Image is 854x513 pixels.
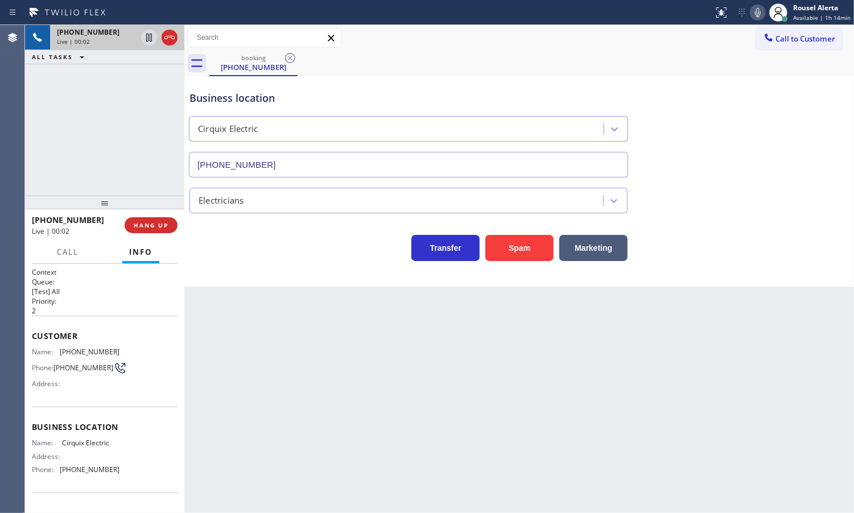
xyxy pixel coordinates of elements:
[32,53,73,61] span: ALL TASKS
[188,28,341,47] input: Search
[125,217,178,233] button: HANG UP
[32,347,60,356] span: Name:
[57,247,79,257] span: Call
[122,241,159,263] button: Info
[134,221,168,229] span: HANG UP
[211,62,296,72] div: [PHONE_NUMBER]
[129,247,152,257] span: Info
[32,296,178,306] h2: Priority:
[32,226,69,236] span: Live | 00:02
[141,30,157,45] button: Hold Customer
[775,34,835,44] span: Call to Customer
[750,5,766,20] button: Mute
[199,194,244,207] div: Electricians
[57,38,90,45] span: Live | 00:02
[32,267,178,277] h1: Context
[189,90,628,106] div: Business location
[793,3,851,13] div: Rousel Alerta
[411,235,480,261] button: Transfer
[32,452,62,461] span: Address:
[756,28,843,49] button: Call to Customer
[32,330,178,341] span: Customer
[32,421,178,432] span: Business location
[60,465,119,474] span: [PHONE_NUMBER]
[32,214,104,225] span: [PHONE_NUMBER]
[32,277,178,287] h2: Queue:
[32,465,60,474] span: Phone:
[211,51,296,75] div: (516) 612-9874
[189,152,628,177] input: Phone Number
[32,438,62,447] span: Name:
[32,363,53,372] span: Phone:
[211,53,296,62] div: booking
[53,363,113,372] span: [PHONE_NUMBER]
[32,287,178,296] p: [Test] All
[198,123,258,136] div: Cirquix Electric
[485,235,554,261] button: Spam
[793,14,851,22] span: Available | 1h 14min
[32,379,62,388] span: Address:
[62,438,119,447] span: Cirquix Electric
[162,30,178,45] button: Hang up
[32,306,178,316] p: 2
[57,27,119,37] span: [PHONE_NUMBER]
[50,241,85,263] button: Call
[25,50,96,64] button: ALL TASKS
[60,347,119,356] span: [PHONE_NUMBER]
[559,235,628,261] button: Marketing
